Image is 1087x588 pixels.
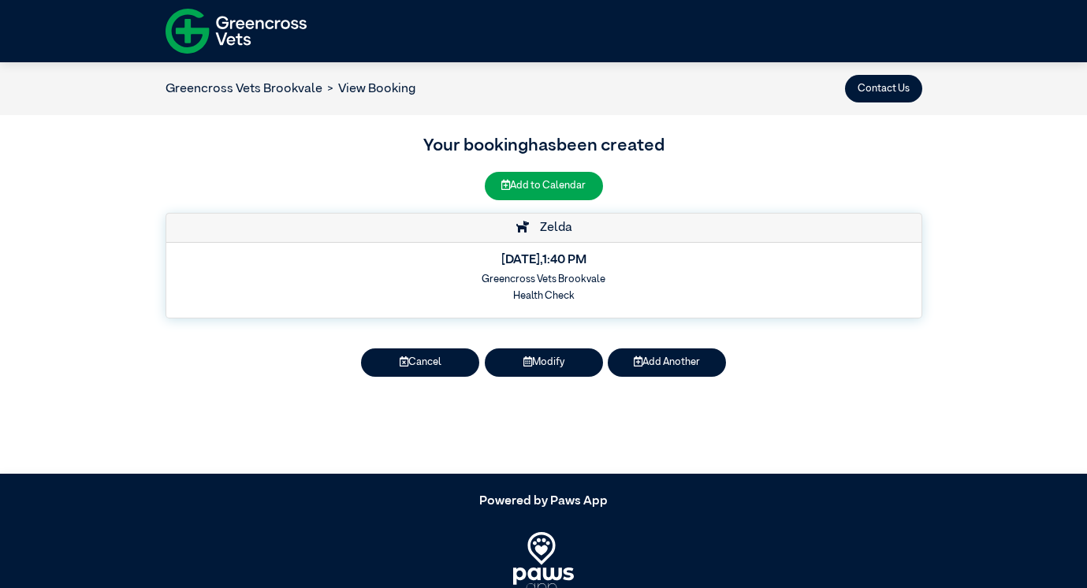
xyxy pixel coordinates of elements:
[176,290,910,302] h6: Health Check
[485,348,603,376] button: Modify
[166,83,322,95] a: Greencross Vets Brookvale
[485,172,603,199] button: Add to Calendar
[608,348,726,376] button: Add Another
[532,221,572,234] span: Zelda
[176,253,910,268] h5: [DATE] , 1:40 PM
[176,274,910,285] h6: Greencross Vets Brookvale
[845,75,922,102] button: Contact Us
[166,133,922,160] h3: Your booking has been created
[166,4,307,58] img: f-logo
[361,348,479,376] button: Cancel
[322,80,416,99] li: View Booking
[166,80,416,99] nav: breadcrumb
[166,494,922,509] h5: Powered by Paws App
